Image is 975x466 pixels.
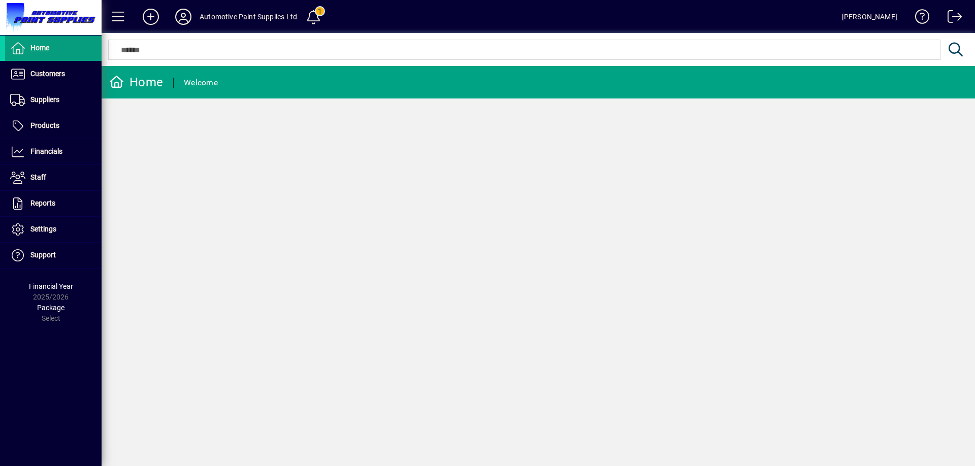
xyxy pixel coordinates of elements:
[167,8,200,26] button: Profile
[842,9,897,25] div: [PERSON_NAME]
[30,251,56,259] span: Support
[30,95,59,104] span: Suppliers
[5,113,102,139] a: Products
[30,199,55,207] span: Reports
[29,282,73,290] span: Financial Year
[30,70,65,78] span: Customers
[940,2,962,35] a: Logout
[5,87,102,113] a: Suppliers
[135,8,167,26] button: Add
[5,139,102,164] a: Financials
[30,225,56,233] span: Settings
[30,121,59,129] span: Products
[5,243,102,268] a: Support
[5,61,102,87] a: Customers
[30,173,46,181] span: Staff
[5,165,102,190] a: Staff
[5,217,102,242] a: Settings
[184,75,218,91] div: Welcome
[200,9,297,25] div: Automotive Paint Supplies Ltd
[30,147,62,155] span: Financials
[37,304,64,312] span: Package
[30,44,49,52] span: Home
[907,2,930,35] a: Knowledge Base
[109,74,163,90] div: Home
[5,191,102,216] a: Reports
